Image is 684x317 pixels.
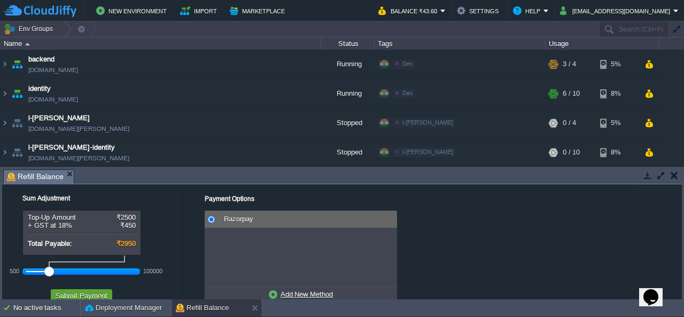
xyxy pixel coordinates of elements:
[116,239,136,248] span: ₹2950
[457,4,502,17] button: Settings
[281,290,333,298] u: Add New Method
[28,221,136,229] div: + GST at 18%
[85,303,162,313] button: Deployment Manager
[639,274,673,306] iframe: chat widget
[321,79,375,108] div: Running
[600,79,635,108] div: 8%
[321,138,375,167] div: Stopped
[1,79,9,108] img: AMDAwAAAACH5BAEAAAAALAAAAAABAAEAAAICRAEAOw==
[10,268,19,274] div: 500
[600,50,635,79] div: 5%
[563,79,580,108] div: 6 / 10
[180,4,220,17] button: Import
[563,50,576,79] div: 3 / 4
[600,109,635,137] div: 5%
[28,113,90,123] a: l-[PERSON_NAME]
[513,4,543,17] button: Help
[375,37,545,50] div: Tags
[230,4,288,17] button: Marketplace
[10,138,25,167] img: AMDAwAAAACH5BAEAAAAALAAAAAABAAEAAAICRAEAOw==
[4,4,76,18] img: CloudJiffy
[1,50,9,79] img: AMDAwAAAACH5BAEAAAAALAAAAAABAAEAAAICRAEAOw==
[28,94,78,105] span: [DOMAIN_NAME]
[28,123,129,134] a: [DOMAIN_NAME][PERSON_NAME]
[28,153,129,164] span: [DOMAIN_NAME][PERSON_NAME]
[321,50,375,79] div: Running
[1,138,9,167] img: AMDAwAAAACH5BAEAAAAALAAAAAABAAEAAAICRAEAOw==
[28,65,78,75] a: [DOMAIN_NAME]
[1,37,321,50] div: Name
[563,138,580,167] div: 0 / 10
[600,138,635,167] div: 8%
[52,291,111,300] button: Submit Payment
[96,4,170,17] button: New Environment
[378,4,440,17] button: Balance ₹43.60
[10,50,25,79] img: AMDAwAAAACH5BAEAAAAALAAAAAABAAEAAAICRAEAOw==
[176,303,229,313] button: Refill Balance
[546,37,659,50] div: Usage
[1,109,9,137] img: AMDAwAAAACH5BAEAAAAALAAAAAABAAEAAAICRAEAOw==
[13,299,80,316] div: No active tasks
[28,142,115,153] a: l-[PERSON_NAME]-identity
[28,54,55,65] a: backend
[321,109,375,137] div: Stopped
[143,268,162,274] div: 100000
[25,43,30,45] img: AMDAwAAAACH5BAEAAAAALAAAAAABAAEAAAICRAEAOw==
[205,195,254,203] label: Payment Options
[116,213,136,221] span: ₹2500
[4,21,57,36] button: Env Groups
[402,60,413,67] span: Dev
[120,221,136,229] span: ₹450
[402,149,453,155] span: l-[PERSON_NAME]
[10,109,25,137] img: AMDAwAAAACH5BAEAAAAALAAAAAABAAEAAAICRAEAOw==
[28,213,136,221] div: Top-Up Amount
[28,83,51,94] a: identity
[221,215,253,223] span: Razorpay
[10,79,25,108] img: AMDAwAAAACH5BAEAAAAALAAAAAABAAEAAAICRAEAOw==
[560,4,673,17] button: [EMAIL_ADDRESS][DOMAIN_NAME]
[266,288,336,301] a: Add New Method
[28,239,136,248] div: Total Payable:
[7,170,64,183] span: Refill Balance
[8,195,70,202] label: Sum Adjustment
[322,37,374,50] div: Status
[563,109,576,137] div: 0 / 4
[402,90,413,96] span: Dev
[402,119,453,126] span: l-[PERSON_NAME]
